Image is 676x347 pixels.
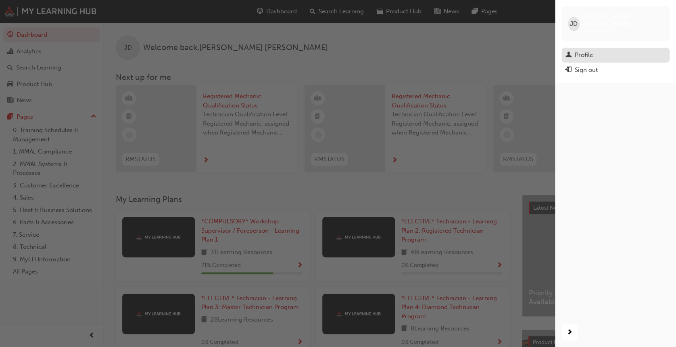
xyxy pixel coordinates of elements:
[583,28,615,35] span: 0005974975
[575,65,598,75] div: Sign out
[561,63,670,78] button: Sign out
[565,67,572,74] span: exit-icon
[567,328,573,338] span: next-icon
[565,52,572,59] span: man-icon
[575,50,593,60] div: Profile
[561,48,670,63] a: Profile
[570,19,578,29] span: JD
[583,13,663,27] span: [PERSON_NAME] [PERSON_NAME]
